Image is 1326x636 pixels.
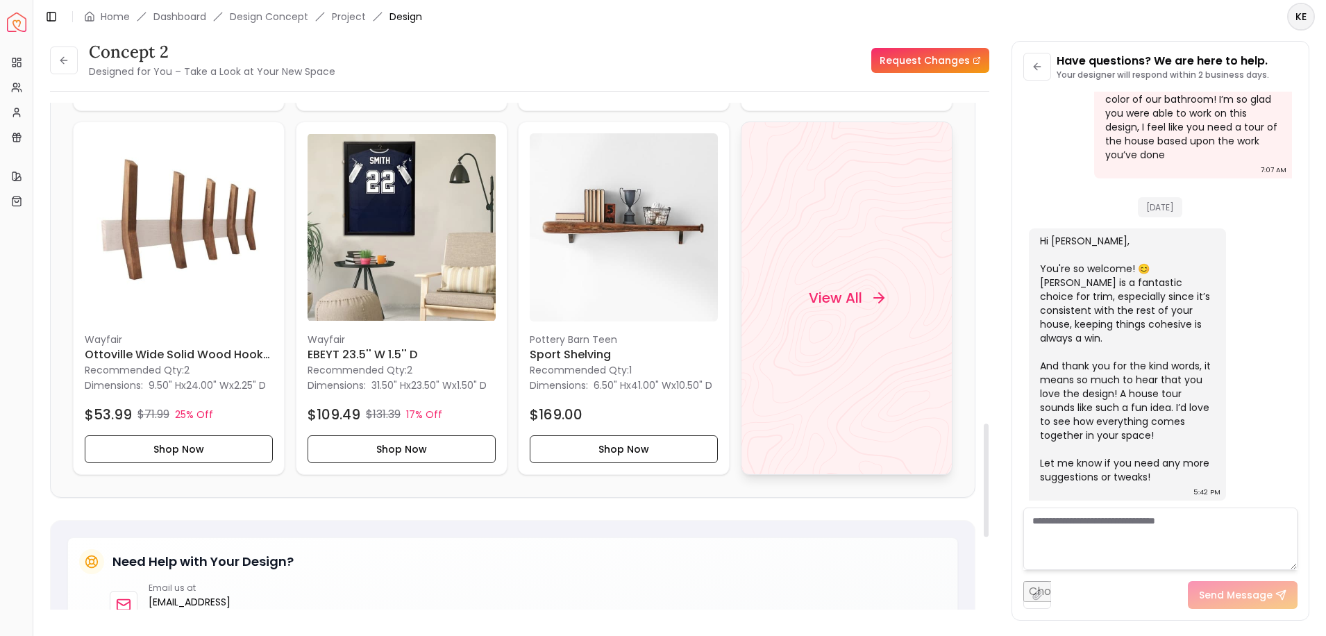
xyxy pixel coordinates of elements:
div: Hi [PERSON_NAME], You're so welcome! 😊 [PERSON_NAME] is a fantastic choice for trim, especially s... [1040,234,1213,484]
div: Ottoville Wide Solid Wood Hook Wall Mounted Coat Rack [73,122,285,475]
h4: $109.49 [308,405,360,424]
p: Wayfair [85,333,273,346]
p: $71.99 [137,406,169,423]
span: 9.50" H [149,378,181,392]
p: Email us at [149,583,302,594]
span: 41.00" W [631,378,671,392]
li: Design Concept [230,10,308,24]
button: KE [1287,3,1315,31]
span: 23.50" W [411,378,452,392]
h3: Concept 2 [89,41,335,63]
p: Recommended Qty: 1 [530,363,718,377]
a: Project [332,10,366,24]
button: Shop Now [85,435,273,463]
a: EBEYT 23.5'' W 1.5'' D imageWayfairEBEYT 23.5'' W 1.5'' DRecommended Qty:2Dimensions:31.50" Hx23.... [296,122,507,475]
p: x x [594,378,712,392]
p: Your designer will respond within 2 business days. [1057,69,1269,81]
a: [EMAIL_ADDRESS][DOMAIN_NAME] [149,594,302,627]
p: Dimensions: [530,377,588,394]
div: EBEYT 23.5'' W 1.5'' D [296,122,507,475]
span: 2.25" D [234,378,266,392]
p: Recommended Qty: 2 [308,363,496,377]
h6: Sport Shelving [530,346,718,363]
span: [DATE] [1138,197,1182,217]
span: 24.00" W [186,378,229,392]
div: Sport Shelving [518,122,730,475]
button: Shop Now [530,435,718,463]
a: Ottoville Wide Solid Wood Hook Wall Mounted Coat Rack imageWayfairOttoville Wide Solid Wood Hook ... [73,122,285,475]
small: Designed for You – Take a Look at Your New Space [89,65,335,78]
p: 25% Off [175,408,213,421]
a: View All [741,122,952,475]
a: Dashboard [153,10,206,24]
p: Dimensions: [308,377,366,394]
p: x x [371,378,487,392]
img: Sport Shelving image [530,133,718,321]
div: 7:07 AM [1261,163,1286,177]
span: 31.50" H [371,378,406,392]
p: 17% Off [406,408,442,421]
p: Pottery barn teen [530,333,718,346]
span: 6.50" H [594,378,626,392]
button: Shop Now [308,435,496,463]
p: Have questions? We are here to help. [1057,53,1269,69]
p: Wayfair [308,333,496,346]
p: x x [149,378,266,392]
h6: Ottoville Wide Solid Wood Hook Wall Mounted Coat Rack [85,346,273,363]
span: KE [1289,4,1314,29]
p: Recommended Qty: 2 [85,363,273,377]
a: Sport Shelving imagePottery barn teenSport ShelvingRecommended Qty:1Dimensions:6.50" Hx41.00" Wx1... [518,122,730,475]
h4: $53.99 [85,405,132,424]
span: Design [389,10,422,24]
a: Request Changes [871,48,989,73]
span: 10.50" D [676,378,712,392]
img: Spacejoy Logo [7,12,26,32]
nav: breadcrumb [84,10,422,24]
p: Dimensions: [85,377,143,394]
span: 1.50" D [457,378,487,392]
h5: Need Help with Your Design? [112,552,294,571]
a: Spacejoy [7,12,26,32]
img: EBEYT 23.5'' W 1.5'' D image [308,133,496,321]
img: Ottoville Wide Solid Wood Hook Wall Mounted Coat Rack image [85,133,273,321]
h4: $169.00 [530,405,582,424]
h4: View All [809,289,862,308]
h6: EBEYT 23.5'' W 1.5'' D [308,346,496,363]
div: 5:42 PM [1193,485,1220,499]
a: Home [101,10,130,24]
p: $131.39 [366,406,401,423]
